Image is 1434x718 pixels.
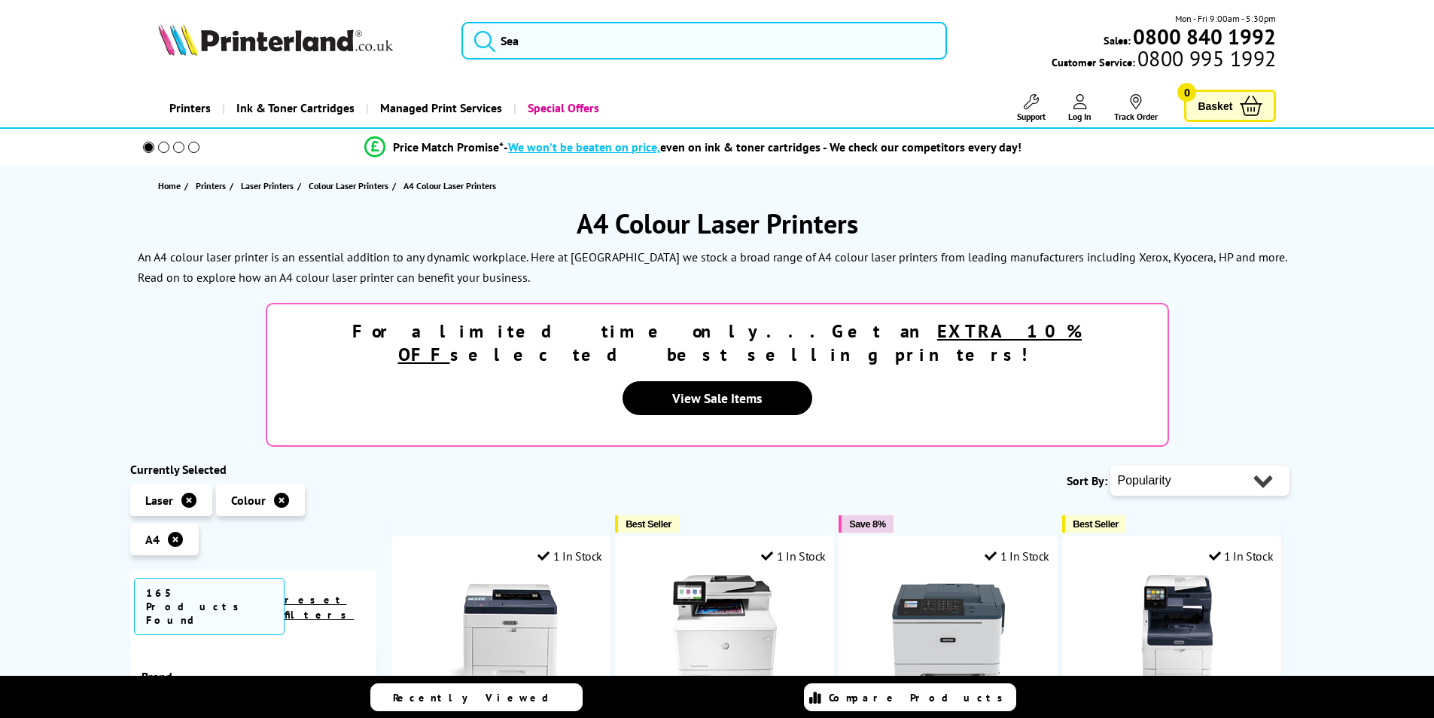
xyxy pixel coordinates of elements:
[130,206,1305,241] h1: A4 Colour Laser Printers
[158,178,184,194] a: Home
[1052,51,1276,69] span: Customer Service:
[1135,51,1276,66] span: 0800 995 1992
[1209,548,1274,564] div: 1 In Stock
[508,139,660,154] span: We won’t be beaten on price,
[461,22,947,60] input: Sea
[1116,575,1228,688] img: Xerox VersaLink C405DN
[804,683,1016,711] a: Compare Products
[352,319,1082,366] strong: For a limited time only...Get an selected best selling printers!
[285,593,355,622] a: reset filters
[839,515,893,533] button: Save 8%
[1017,111,1046,122] span: Support
[158,23,443,59] a: Printerland Logo
[1131,29,1276,44] a: 0800 840 1992
[241,178,294,194] span: Laser Printers
[142,669,366,684] span: Brand
[1017,94,1046,122] a: Support
[626,518,671,530] span: Best Seller
[761,548,826,564] div: 1 In Stock
[158,23,393,56] img: Printerland Logo
[1175,11,1276,26] span: Mon - Fri 9:00am - 5:30pm
[1068,111,1091,122] span: Log In
[1104,33,1131,47] span: Sales:
[398,319,1082,366] u: EXTRA 10% OFF
[537,548,602,564] div: 1 In Stock
[1067,473,1107,488] span: Sort By:
[145,493,173,508] span: Laser
[222,89,366,127] a: Ink & Toner Cartridges
[393,139,504,154] span: Price Match Promise*
[1068,94,1091,122] a: Log In
[130,462,377,477] div: Currently Selected
[370,683,583,711] a: Recently Viewed
[138,249,1286,285] p: An A4 colour laser printer is an essential addition to any dynamic workplace. Here at [GEOGRAPHIC...
[1198,96,1232,116] span: Basket
[196,178,230,194] a: Printers
[236,89,355,127] span: Ink & Toner Cartridges
[366,89,513,127] a: Managed Print Services
[1184,90,1276,122] a: Basket 0
[134,578,285,635] span: 165 Products Found
[241,178,297,194] a: Laser Printers
[504,139,1021,154] div: - even on ink & toner cartridges - We check our competitors every day!
[123,134,1265,160] li: modal_Promise
[1177,83,1196,102] span: 0
[1062,515,1126,533] button: Best Seller
[985,548,1049,564] div: 1 In Stock
[393,691,564,704] span: Recently Viewed
[231,493,266,508] span: Colour
[892,575,1005,688] img: Xerox C310
[849,518,885,530] span: Save 8%
[513,89,610,127] a: Special Offers
[445,575,558,688] img: Xerox Phaser 6510DN
[309,178,392,194] a: Colour Laser Printers
[145,532,160,547] span: A4
[309,178,388,194] span: Colour Laser Printers
[1073,518,1119,530] span: Best Seller
[1133,23,1276,50] b: 0800 840 1992
[623,381,812,415] a: View Sale Items
[403,180,496,191] span: A4 Colour Laser Printers
[158,89,222,127] a: Printers
[615,515,679,533] button: Best Seller
[1114,94,1158,122] a: Track Order
[196,178,226,194] span: Printers
[829,691,1011,704] span: Compare Products
[668,575,781,688] img: HP Color LaserJet Pro MFP M479fdw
